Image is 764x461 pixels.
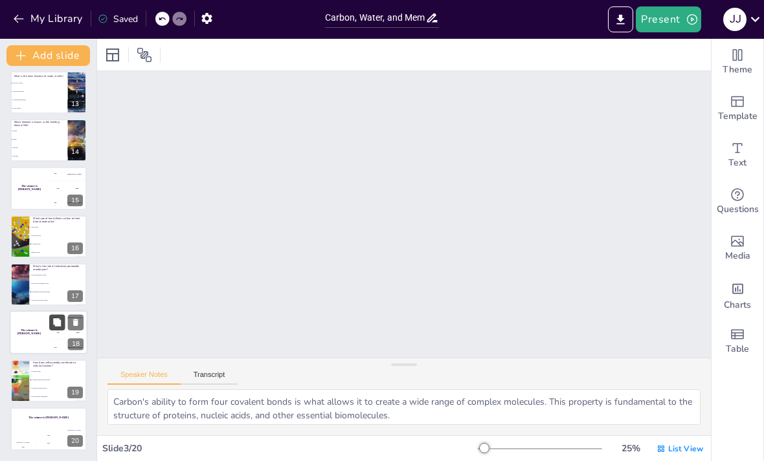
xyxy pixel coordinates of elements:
[12,155,67,156] span: Hydrogen
[67,195,83,206] div: 15
[724,298,751,312] span: Charts
[32,243,86,244] span: Covalent bonds
[67,146,83,158] div: 14
[107,370,181,385] button: Speaker Notes
[181,370,238,385] button: Transcript
[723,8,747,31] div: J J
[712,225,763,272] div: Add images, graphics, shapes or video
[32,396,86,397] span: It stores genetic information
[10,416,87,420] h4: The winner is [PERSON_NAME]
[67,290,83,302] div: 17
[10,215,87,258] div: https://cdn.sendsteps.com/images/logo/sendsteps_logo_white.pnghttps://cdn.sendsteps.com/images/lo...
[10,329,49,336] h4: The winner is [PERSON_NAME]
[32,283,86,284] span: To allow all substances to pass
[62,429,87,431] div: [PERSON_NAME]
[32,299,86,301] span: To provide structural support
[67,435,83,447] div: 20
[636,6,701,32] button: Present
[67,242,83,254] div: 16
[10,185,49,191] h4: The winner is [PERSON_NAME]
[608,6,633,32] button: Export to PowerPoint
[76,332,79,334] div: Jaap
[32,252,86,253] span: Metallic bonds
[712,178,763,225] div: Get real-time input from your audience
[12,138,67,140] span: Carbon
[49,315,65,330] button: Duplicate Slide
[107,389,701,425] textarea: Carbon's ability to form four covalent bonds is what allows it to create a wide range of complex ...
[49,182,87,196] div: 200
[723,63,752,77] span: Theme
[10,407,87,450] div: https://cdn.sendsteps.com/images/logo/sendsteps_logo_white.pnghttps://cdn.sendsteps.com/images/lo...
[615,442,646,455] div: 25 %
[32,226,86,228] span: Ionic bonds
[32,275,86,276] span: To regulate energy storage
[49,340,87,354] div: 300
[10,442,36,444] div: [PERSON_NAME]
[12,131,67,132] span: Oxygen
[137,47,152,63] span: Position
[32,379,86,380] span: It organizes biological molecules
[32,370,86,372] span: It creates energy
[10,311,87,355] div: https://cdn.sendsteps.com/images/logo/sendsteps_logo_white.pnghttps://cdn.sendsteps.com/images/lo...
[14,120,64,127] p: Which element is known as the building block of life?
[668,444,703,454] span: List View
[14,74,64,78] p: What is the main function of water in cells?
[723,6,747,32] button: J J
[725,249,750,263] span: Media
[12,91,67,92] span: To provide structure
[67,98,83,110] div: 13
[33,361,83,368] p: How does self-assembly contribute to cellular function?
[67,387,83,398] div: 19
[712,132,763,178] div: Add text boxes
[102,442,478,455] div: Slide 3 / 20
[33,264,83,272] p: What is the role of selectively permeable membranes?
[10,8,88,29] button: My Library
[12,82,67,83] span: To act as a solvent
[712,272,763,318] div: Add charts and graphs
[10,263,87,306] div: https://cdn.sendsteps.com/images/logo/sendsteps_logo_white.pnghttps://cdn.sendsteps.com/images/lo...
[98,13,138,25] div: Saved
[712,85,763,132] div: Add ready made slides
[36,434,62,436] div: Jaap
[33,217,83,224] p: What type of bond allows carbon to form diverse molecules?
[10,119,87,162] div: https://cdn.sendsteps.com/images/logo/sendsteps_logo_white.pnghttps://cdn.sendsteps.com/images/lo...
[726,342,749,356] span: Table
[75,188,78,189] div: Jaap
[10,359,87,402] div: https://cdn.sendsteps.com/images/logo/sendsteps_logo_white.pnghttps://cdn.sendsteps.com/images/lo...
[36,436,62,451] div: 200
[6,45,90,66] button: Add slide
[325,8,426,27] input: Insert title
[49,196,87,210] div: 300
[10,444,36,451] div: 100
[68,339,84,350] div: 18
[712,318,763,365] div: Add a table
[62,431,87,450] div: 300
[717,202,759,217] span: Questions
[49,311,87,325] div: 100
[32,235,86,236] span: Hydrogen bonds
[12,107,67,109] span: To store energy
[102,45,123,65] div: Layout
[68,315,84,330] button: Delete Slide
[10,71,87,114] div: https://cdn.sendsteps.com/images/logo/sendsteps_logo_white.pnghttps://cdn.sendsteps.com/images/lo...
[32,387,86,389] span: It prevents cellular division
[728,156,747,170] span: Text
[10,167,87,209] div: https://cdn.sendsteps.com/images/logo/sendsteps_logo_white.pnghttps://cdn.sendsteps.com/images/lo...
[32,291,86,292] span: To maintain cellular homeostasis
[12,99,67,100] span: To regulate temperature
[49,167,87,181] div: 100
[712,39,763,85] div: Change the overall theme
[12,147,67,148] span: Nitrogen
[49,325,87,339] div: 200
[718,109,758,123] span: Template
